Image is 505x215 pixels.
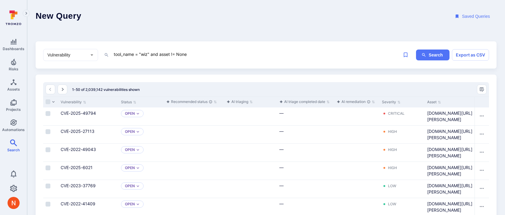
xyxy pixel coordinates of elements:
div: Cell for Asset [425,126,479,143]
button: Expand dropdown [136,166,140,170]
div: Cell for [475,126,489,143]
button: Row actions menu [477,202,487,211]
div: Cell for aiCtx.triageStatus [164,180,224,198]
span: Select row [46,165,50,170]
div: Cell for [475,180,489,198]
button: Sort by Status [121,100,136,104]
div: AI remediation [337,99,370,105]
i: Expand navigation menu [24,11,28,16]
button: Row actions menu [477,129,487,139]
input: Select basic entity [46,52,86,58]
div: — [279,146,332,152]
div: Cell for Severity [380,107,425,125]
span: Assets [7,87,20,91]
a: 274567149370.dkr.ecr.us-west-2.amazonaws.com/notion-next-kafka-proxy@sha256:8c73feb1fb6b535432ec8... [427,183,472,194]
div: Cell for Status [119,107,164,125]
div: Critical [388,111,405,116]
a: 274567149370.dkr.ecr.us-west-2.amazonaws.com/notion-next-kafka-proxy@sha256:8c73feb1fb6b535432ec8... [427,147,472,158]
button: Export as CSV [452,49,489,61]
div: — [279,182,332,189]
div: Cell for aiCtx.triageFinishedAt [277,180,334,198]
div: Cell for Severity [380,162,425,180]
textarea: Intelligence Graph search area [113,50,400,58]
div: — [279,128,332,134]
button: Sort by Severity [382,100,401,104]
div: — [279,164,332,171]
div: Cell for aiCtx.triageStatus [164,126,224,143]
span: Select row [46,147,50,152]
div: High [388,129,397,134]
div: Cell for aiCtx.triageFinishedAt [277,126,334,143]
div: Cell for Asset [425,107,479,125]
button: Expand dropdown [136,112,140,115]
div: — [279,110,332,116]
div: Cell for selection [43,126,58,143]
button: Open [125,184,135,188]
a: CVE-2025-49794 [61,111,96,116]
div: Cell for Asset [425,180,479,198]
a: 274567149370.dkr.ecr.us-west-2.amazonaws.com/notion-next-kafka-proxy@sha256:8c73feb1fb6b535432ec8... [427,165,472,176]
button: Expand dropdown [136,130,140,133]
button: Row actions menu [477,165,487,175]
span: 1-50 of 2,039,142 vulnerabilities shown [72,87,140,92]
div: Cell for aiCtx [224,107,277,125]
a: CVE-2025-27113 [61,129,94,134]
button: Sort by Vulnerability [61,100,86,104]
div: Cell for aiCtx.triageStatus [164,162,224,180]
div: AI triaging [227,99,248,105]
span: Projects [6,107,21,112]
button: Sort by Asset [427,100,441,104]
div: Cell for Status [119,144,164,162]
button: Open [125,129,135,134]
div: High [388,165,397,170]
div: Cell for aiCtx.remediationStatus [334,144,380,162]
div: — [279,201,332,207]
button: Saved Queries [449,11,497,22]
div: Cell for aiCtx [224,162,277,180]
span: Risks [9,67,18,71]
a: 274567149370.dkr.ecr.us-west-2.amazonaws.com/notion-next-kafka-proxy@sha256:8c73feb1fb6b535432ec8... [427,111,472,122]
div: Cell for aiCtx [224,144,277,162]
button: Open [88,51,96,59]
button: Expand navigation menu [23,10,30,17]
div: Neeren Patki [8,197,20,209]
span: Select row [46,184,50,188]
div: Cell for aiCtx.triageStatus [164,107,224,125]
div: Cell for [475,162,489,180]
div: Cell for aiCtx.remediationStatus [334,180,380,198]
h1: New Query [36,11,81,22]
div: Cell for aiCtx.remediationStatus [334,107,380,125]
div: High [388,147,397,152]
div: Cell for aiCtx.triageFinishedAt [277,107,334,125]
div: Cell for Status [119,162,164,180]
button: Open [125,147,135,152]
div: Manage columns [477,85,487,94]
div: Cell for Asset [425,144,479,162]
div: Cell for Severity [380,126,425,143]
div: Cell for Vulnerability [58,144,119,162]
button: Open [125,111,135,116]
button: Open [125,165,135,170]
button: Row actions menu [477,184,487,193]
button: Sort by function(){return k.createElement(pN.A,{direction:"row",alignItems:"center",gap:4},k.crea... [279,99,330,104]
a: CVE-2022-49043 [61,147,96,152]
div: Cell for [475,144,489,162]
span: Search [7,148,20,152]
button: Go to the previous page [46,85,55,94]
button: Go to the next page [58,85,67,94]
button: Row actions menu [477,111,487,121]
div: Low [388,184,396,188]
div: Cell for aiCtx.triageFinishedAt [277,162,334,180]
div: Cell for [475,107,489,125]
div: Cell for selection [43,180,58,198]
span: Dashboards [3,47,24,51]
div: Cell for aiCtx [224,180,277,198]
div: Cell for Vulnerability [58,107,119,125]
button: Open [125,202,135,207]
div: Cell for selection [43,144,58,162]
a: 274567149370.dkr.ecr.us-west-2.amazonaws.com/notion-next-kafka-proxy@sha256:8c73feb1fb6b535432ec8... [427,201,472,213]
